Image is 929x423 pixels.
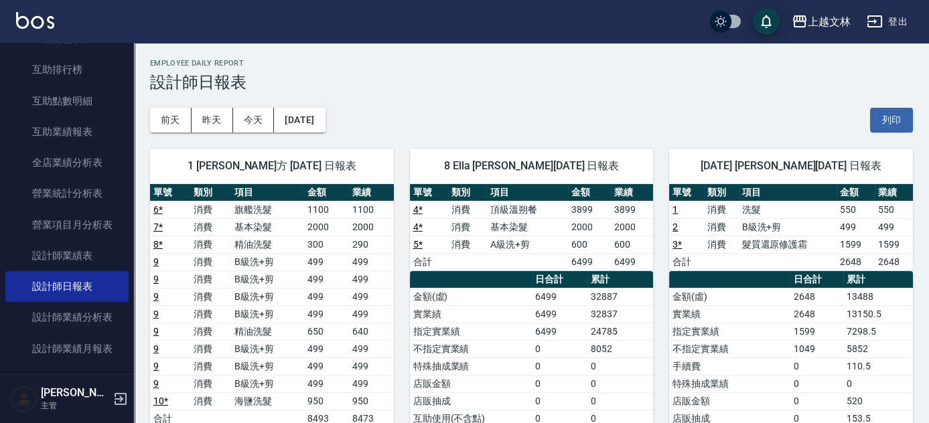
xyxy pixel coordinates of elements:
th: 單號 [410,184,449,201]
td: B級洗+剪 [231,253,305,270]
th: 類別 [448,184,487,201]
th: 金額 [837,184,875,201]
a: 9 [153,326,159,337]
td: 499 [349,253,394,270]
td: 499 [304,357,349,375]
td: 精油洗髮 [231,236,305,253]
td: 650 [304,323,349,340]
td: 6499 [532,323,587,340]
th: 項目 [231,184,305,201]
td: 精油洗髮 [231,323,305,340]
td: 499 [349,357,394,375]
td: 0 [532,392,587,410]
td: 499 [304,305,349,323]
td: B級洗+剪 [231,288,305,305]
td: 0 [587,357,654,375]
td: 實業績 [669,305,790,323]
td: 499 [349,340,394,357]
th: 類別 [704,184,739,201]
td: 300 [304,236,349,253]
button: 列印 [870,108,913,133]
td: 499 [349,375,394,392]
td: 基本染髮 [231,218,305,236]
td: 499 [349,270,394,288]
td: 2000 [568,218,611,236]
th: 業績 [875,184,913,201]
td: 0 [790,375,844,392]
a: 營業統計分析表 [5,178,129,209]
th: 日合計 [532,271,587,288]
td: 消費 [190,270,230,288]
td: 13150.5 [843,305,913,323]
td: 基本染髮 [487,218,568,236]
a: 9 [153,343,159,354]
th: 類別 [190,184,230,201]
td: 499 [349,288,394,305]
td: 消費 [190,218,230,236]
td: 1100 [304,201,349,218]
h2: Employee Daily Report [150,59,913,68]
td: 1599 [875,236,913,253]
td: 消費 [704,218,739,236]
td: B級洗+剪 [739,218,837,236]
td: B級洗+剪 [231,375,305,392]
th: 單號 [669,184,704,201]
td: 消費 [190,305,230,323]
h3: 設計師日報表 [150,73,913,92]
td: 消費 [190,323,230,340]
td: 髮質還原修護霜 [739,236,837,253]
td: B級洗+剪 [231,340,305,357]
td: 洗髮 [739,201,837,218]
th: 金額 [568,184,611,201]
span: 8 Ella [PERSON_NAME][DATE] 日報表 [426,159,638,173]
td: 消費 [190,236,230,253]
td: 特殊抽成業績 [669,375,790,392]
td: 消費 [190,392,230,410]
a: 9 [153,291,159,302]
td: 0 [843,375,913,392]
td: A級洗+剪 [487,236,568,253]
td: 550 [837,201,875,218]
td: 499 [304,340,349,357]
a: 9 [153,361,159,371]
th: 項目 [487,184,568,201]
button: save [753,8,780,35]
td: 499 [875,218,913,236]
td: 600 [611,236,654,253]
td: 0 [587,392,654,410]
td: 0 [532,340,587,357]
td: 24785 [587,323,654,340]
td: 499 [349,305,394,323]
td: 1599 [790,323,844,340]
td: 6499 [532,288,587,305]
td: 消費 [704,201,739,218]
td: 13488 [843,288,913,305]
td: 6499 [568,253,611,270]
td: 6499 [611,253,654,270]
td: 不指定實業績 [669,340,790,357]
h5: [PERSON_NAME] [41,386,109,400]
td: 0 [790,357,844,375]
td: 2648 [790,305,844,323]
th: 業績 [611,184,654,201]
a: 全店業績分析表 [5,147,129,178]
td: 640 [349,323,394,340]
td: 2000 [304,218,349,236]
td: 2000 [349,218,394,236]
td: 499 [304,253,349,270]
td: 頂級溫朔餐 [487,201,568,218]
td: 旗艦洗髮 [231,201,305,218]
td: 消費 [448,236,487,253]
a: 互助排行榜 [5,54,129,85]
td: 0 [587,375,654,392]
td: 消費 [190,201,230,218]
a: 設計師業績分析表 [5,302,129,333]
th: 金額 [304,184,349,201]
td: 2648 [875,253,913,270]
td: 店販抽成 [410,392,532,410]
table: a dense table [669,184,913,271]
td: 1599 [837,236,875,253]
td: 店販金額 [410,375,532,392]
a: 9 [153,256,159,267]
button: [DATE] [274,108,325,133]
